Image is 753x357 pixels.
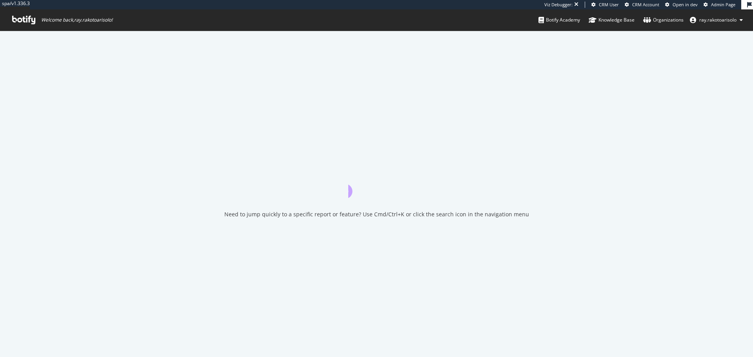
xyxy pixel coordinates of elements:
span: CRM Account [632,2,659,7]
span: ray.rakotoarisolo [699,16,737,23]
button: ray.rakotoarisolo [684,14,749,26]
div: Viz Debugger: [544,2,573,8]
span: Open in dev [673,2,698,7]
a: CRM Account [625,2,659,8]
span: Admin Page [711,2,735,7]
div: Botify Academy [538,16,580,24]
a: Admin Page [704,2,735,8]
div: animation [348,170,405,198]
a: Open in dev [665,2,698,8]
a: Organizations [643,9,684,31]
a: CRM User [591,2,619,8]
div: Need to jump quickly to a specific report or feature? Use Cmd/Ctrl+K or click the search icon in ... [224,210,529,218]
a: Botify Academy [538,9,580,31]
a: Knowledge Base [589,9,635,31]
div: Knowledge Base [589,16,635,24]
span: Welcome back, ray.rakotoarisolo ! [41,17,113,23]
div: Organizations [643,16,684,24]
span: CRM User [599,2,619,7]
